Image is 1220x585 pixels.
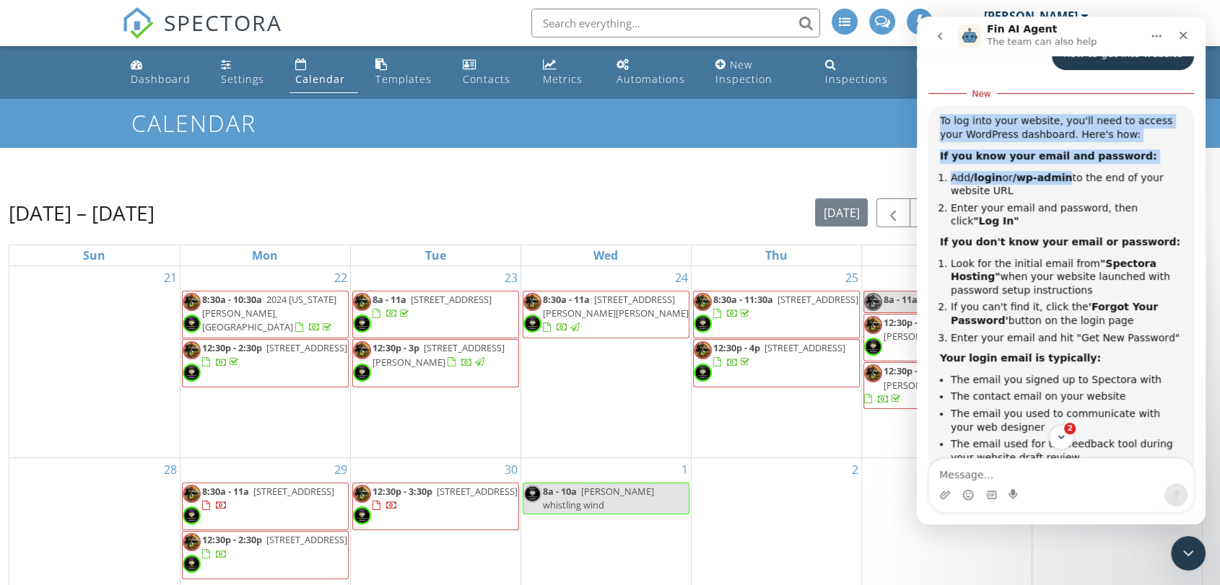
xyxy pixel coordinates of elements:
a: Go to September 25, 2025 [842,266,861,289]
div: Settings [221,72,264,86]
a: SPECTORA [122,19,282,50]
b: Your login email is typically: [23,335,184,347]
a: Automations (Advanced) [611,52,698,93]
span: 8:30a - 10:30a [202,293,262,306]
button: [DATE] [815,198,868,226]
li: The contact email on your website [34,373,266,387]
div: Calendar [295,72,345,86]
span: Scroll badge [147,406,159,418]
a: 12:30p - 3p [STREET_ADDRESS][PERSON_NAME] [372,341,505,368]
img: img4211c.jpg [353,293,371,311]
b: /wp-admin [96,155,156,167]
img: img_5820.png [523,315,541,333]
li: Look for the initial email from when your website launched with password setup instructions [34,240,266,281]
div: Dashboard [131,72,191,86]
b: "Log In" [56,198,102,210]
td: Go to September 26, 2025 [861,266,1032,457]
a: Monday [249,245,281,265]
img: img4211c.jpg [523,293,541,311]
button: Emoji picker [45,472,57,484]
img: img_5820.png [694,364,712,382]
span: 8:30a - 11a [543,293,590,306]
li: If you can't find it, click the button on the login page [34,283,266,310]
iframe: Intercom live chat [1171,536,1206,571]
a: 8:30a - 11a [STREET_ADDRESS] [202,485,334,511]
a: 12:30p - 2:30p [STREET_ADDRESS] [202,533,347,560]
span: 12:30p - 2:30p [202,341,262,354]
a: 12:30p - 2:30p [STREET_ADDRESS] [202,341,347,368]
span: [STREET_ADDRESS] [253,485,334,498]
td: Go to September 23, 2025 [350,266,520,457]
img: img4211c.jpg [353,341,371,359]
a: Go to September 28, 2025 [161,458,180,481]
h1: Calendar [131,110,1089,136]
div: Contacts [463,72,510,86]
div: [PERSON_NAME] [984,9,1078,23]
button: Gif picker [69,472,80,484]
span: [PERSON_NAME] whistling wind [543,485,654,511]
button: Send a message… [248,467,271,490]
a: Thursday [762,245,790,265]
img: img_5820.png [183,555,201,573]
a: 8:30a - 11a [STREET_ADDRESS] [182,483,349,530]
button: Next [910,198,944,228]
span: 8a - 11a [884,293,918,306]
a: Go to September 21, 2025 [161,266,180,289]
li: The email you used to communicate with your web designer [34,390,266,417]
a: Wednesday [591,245,621,265]
img: img_5820.png [183,506,201,524]
div: New Inspection [715,58,772,86]
img: img_5820.png [864,338,882,356]
a: Calendar [289,52,359,93]
a: 8:30a - 11:30a [STREET_ADDRESS] [693,291,860,338]
a: Templates [370,52,445,93]
a: 12:30p - 3:30p [STREET_ADDRESS] [372,485,518,511]
div: Automations [616,72,685,86]
span: 12:30p - 3p [372,341,419,354]
a: Payments [911,52,984,93]
img: img4211c.jpg [183,293,201,311]
b: "Spectora Hosting" [34,241,240,266]
span: [STREET_ADDRESS] [411,293,492,306]
a: Dashboard [125,52,204,93]
button: Scroll to bottom [132,408,157,433]
td: Go to September 22, 2025 [180,266,350,457]
a: 8:30a - 10:30a 2024 [US_STATE][PERSON_NAME], [GEOGRAPHIC_DATA] [202,293,336,333]
button: Upload attachment [22,472,34,484]
span: 12:30p - 4p [713,341,760,354]
td: Go to September 21, 2025 [9,266,180,457]
button: Start recording [92,472,103,484]
a: Settings [215,52,278,93]
a: 12:30p - 3:30p [STREET_ADDRESS][PERSON_NAME][PERSON_NAME] [864,364,1029,405]
img: img4211c.jpg [353,485,371,503]
span: 12:30p - 3:30p [884,364,944,377]
img: img_5820.png [183,315,201,333]
a: Go to September 22, 2025 [331,266,350,289]
b: /login [53,155,85,167]
a: 12:30p - 4:30p [STREET_ADDRESS][PERSON_NAME] [884,316,1029,343]
div: Templates [375,72,432,86]
a: 8:30a - 11a [STREET_ADDRESS][PERSON_NAME][PERSON_NAME] [523,291,689,338]
a: 8a - 11a [STREET_ADDRESS] [372,293,492,320]
span: [STREET_ADDRESS][PERSON_NAME][PERSON_NAME] [884,364,1029,391]
div: To log into your website, you'll need to access your WordPress dashboard. Here's how: [23,97,266,126]
span: 8:30a - 11a [202,485,249,498]
li: Add or to the end of your website URL [34,154,266,181]
span: 12:30p - 3:30p [372,485,432,498]
img: img4211c.jpg [864,293,882,311]
img: img_5820.png [523,485,541,503]
a: 8:30a - 11a [STREET_ADDRESS][PERSON_NAME][PERSON_NAME] [543,293,689,333]
li: Enter your email and hit "Get New Password" [34,315,266,328]
h2: [DATE] – [DATE] [9,198,154,227]
a: 12:30p - 2:30p [STREET_ADDRESS] [182,531,349,579]
a: Sunday [80,245,108,265]
span: [STREET_ADDRESS] [266,533,347,546]
li: The email used for the feedback tool during your website draft review [34,421,266,447]
span: [STREET_ADDRESS] [437,485,518,498]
